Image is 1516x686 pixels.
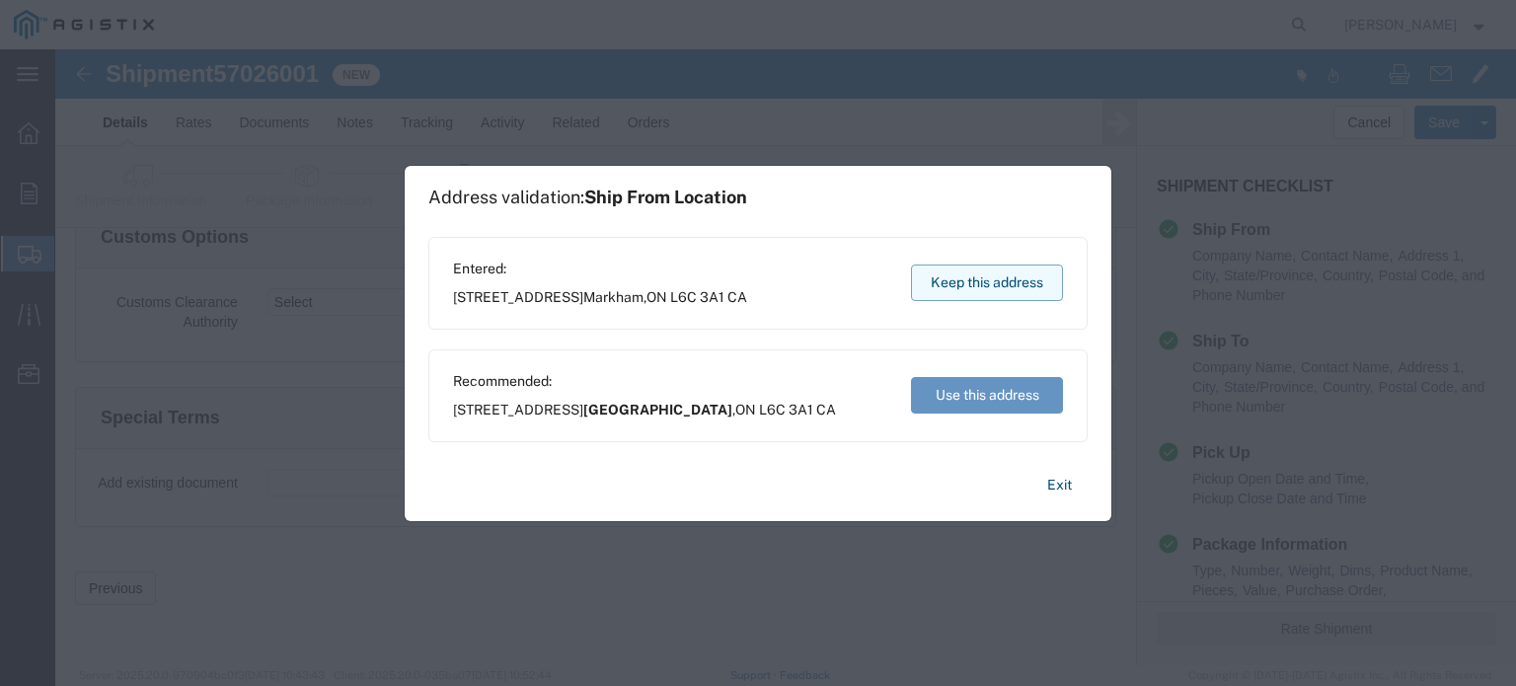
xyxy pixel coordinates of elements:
[453,287,747,308] span: [STREET_ADDRESS] ,
[453,371,836,392] span: Recommended:
[584,187,747,207] span: Ship From Location
[453,400,836,420] span: [STREET_ADDRESS] ,
[583,289,644,305] span: Markham
[1031,468,1088,502] button: Exit
[428,187,747,208] h1: Address validation:
[670,289,724,305] span: L6C 3A1
[727,289,747,305] span: CA
[759,402,813,418] span: L6C 3A1
[911,377,1063,414] button: Use this address
[911,265,1063,301] button: Keep this address
[646,289,667,305] span: ON
[453,259,747,279] span: Entered:
[735,402,756,418] span: ON
[816,402,836,418] span: CA
[583,402,732,418] span: [GEOGRAPHIC_DATA]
